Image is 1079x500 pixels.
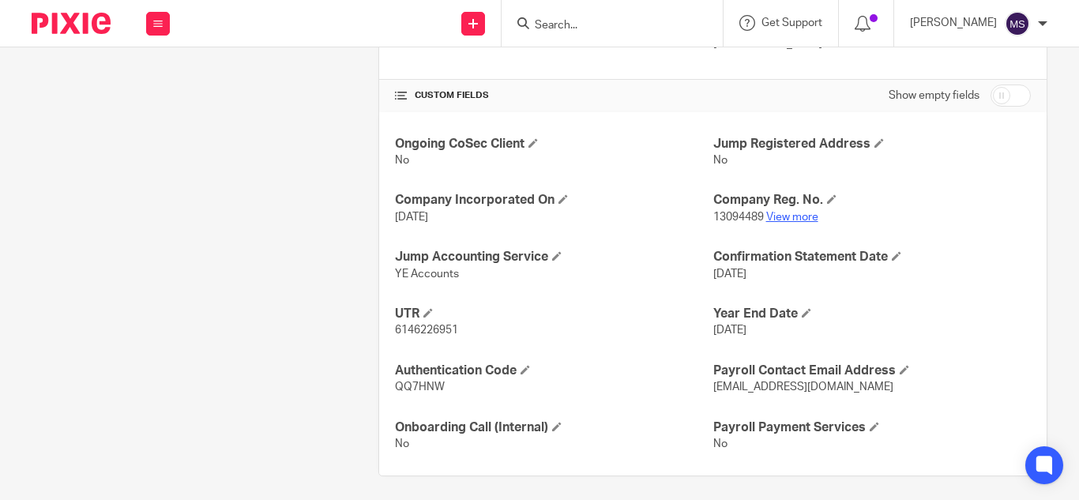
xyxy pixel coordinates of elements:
span: [DATE] [713,325,746,336]
h4: Company Incorporated On [395,192,712,209]
span: Get Support [761,17,822,28]
h4: Jump Accounting Service [395,249,712,265]
span: 13094489 [713,212,764,223]
p: [PERSON_NAME] [910,15,997,31]
h4: UTR [395,306,712,322]
span: YE Accounts [395,269,459,280]
a: View more [766,212,818,223]
span: No [395,438,409,449]
img: svg%3E [1005,11,1030,36]
span: [DATE] [713,269,746,280]
h4: Company Reg. No. [713,192,1031,209]
span: QQ7HNW [395,382,445,393]
h4: Ongoing CoSec Client [395,136,712,152]
h4: Payroll Contact Email Address [713,363,1031,379]
span: No [713,438,727,449]
h4: Confirmation Statement Date [713,249,1031,265]
span: [DATE] [395,212,428,223]
span: 6146226951 [395,325,458,336]
span: No [713,155,727,166]
h4: Authentication Code [395,363,712,379]
h4: Onboarding Call (Internal) [395,419,712,436]
label: Show empty fields [889,88,979,103]
span: No [395,155,409,166]
img: Pixie [32,13,111,34]
h4: Payroll Payment Services [713,419,1031,436]
h4: Jump Registered Address [713,136,1031,152]
span: [EMAIL_ADDRESS][DOMAIN_NAME] [713,382,893,393]
h4: CUSTOM FIELDS [395,89,712,102]
h4: Year End Date [713,306,1031,322]
input: Search [533,19,675,33]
